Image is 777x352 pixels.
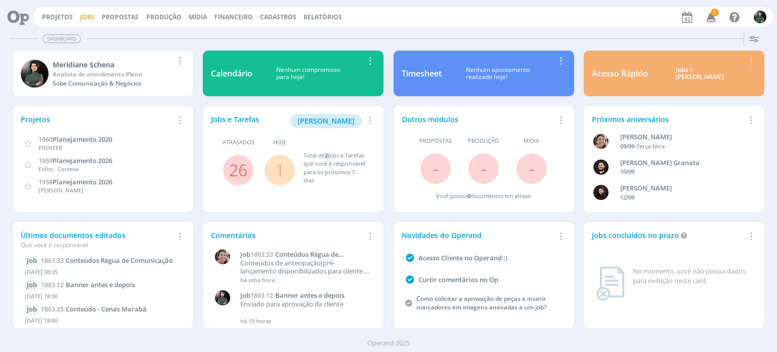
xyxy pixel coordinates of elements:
span: 1959 [38,156,53,165]
div: Jobs > [PERSON_NAME] [656,66,745,81]
button: [PERSON_NAME] [290,114,362,128]
a: 1958Planejamento 2026 [38,177,112,186]
div: Bruno Corralo Granata [620,158,745,168]
a: Relatórios [304,13,342,21]
div: Analista de atendimento Pleno [53,70,174,79]
span: Planejamento 2026 [53,135,112,144]
div: Próximos aniversários [592,114,745,125]
span: Produção [468,137,499,145]
div: Total de Jobs e Tarefas que você é responsável para os próximos 7 dias [304,151,366,185]
a: Jobs [80,13,95,21]
button: Mídia [186,13,210,21]
a: 26 [229,159,247,181]
span: 1863.25 [41,305,64,314]
div: Últimos documentos editados [21,230,174,250]
a: Acesso Cliente no Operand :) [418,253,507,262]
img: M [215,290,230,305]
span: 1863.33 [250,250,273,259]
div: Luana da Silva de Andrade [620,183,745,193]
img: dashboard_not_found.png [596,266,625,301]
img: A [593,134,609,149]
a: [PERSON_NAME] [290,115,362,125]
span: PIONEER [38,144,62,151]
a: Curtir comentários no Op [418,275,498,284]
span: Banner antes e depois [275,291,344,300]
span: - [481,158,486,179]
button: Produção [143,13,185,21]
span: 1863.33 [41,256,64,265]
div: [DATE] 18:30 [25,290,181,305]
span: - [433,158,438,179]
a: Financeiro [214,13,253,21]
div: Nenhum compromisso para hoje! [252,66,364,81]
div: Novidades do Operand [402,230,554,241]
div: Você possui documentos em atraso [436,192,531,201]
img: A [215,249,230,264]
div: Projetos [21,114,174,125]
div: Jobs e Tarefas [211,114,364,128]
span: 1960 [38,135,53,144]
span: Dashboard [42,34,81,43]
div: Sobe Comunicação & Negócios [53,79,174,88]
a: Job1863.33Conteúdos Régua de Comunicação [240,251,370,259]
span: 1 [711,9,719,16]
a: Projetos [42,13,73,21]
span: Planejamento 2026 [53,177,112,186]
span: - [529,158,534,179]
div: Timesheet [402,67,442,80]
a: 1863.25Conteúdo - Cenas Marabá [41,304,147,314]
a: Produção [146,13,182,21]
span: 2 [325,151,328,159]
span: 1958 [38,177,53,186]
span: Mídia [524,137,539,145]
div: [DATE] 08:35 [25,266,181,281]
span: 09/09 [620,142,634,150]
span: há 15 horas [240,317,271,325]
img: B [593,160,609,175]
div: Aline Beatriz Jackisch [620,132,745,142]
span: Terça-feira [636,142,665,150]
a: Job1863.12Banner antes e depois [240,292,370,300]
span: Propostas [419,137,452,145]
span: 1863.12 [250,291,273,300]
button: Cadastros [257,13,299,21]
img: L [593,185,609,200]
div: Job [25,256,39,266]
span: Planejamento 2026 [53,156,112,165]
a: 1863.33Conteúdos Régua de Comunicação [41,256,173,265]
a: 1959Planejamento 2026 [38,155,112,165]
div: Nenhum apontamento realizado hoje! [442,66,554,81]
button: Jobs [77,13,98,21]
span: Conteúdos Régua de Comunicação [66,256,173,265]
span: Banner antes e depois [66,280,135,289]
img: M [21,60,49,88]
div: - [620,142,745,151]
button: Relatórios [300,13,345,21]
span: 10/09 [620,168,634,175]
img: M [754,11,766,23]
div: Meridiane Schena [53,59,174,70]
div: No momento, você não possui dados para exibição neste card. [633,266,752,286]
span: [PERSON_NAME] [38,186,83,194]
button: M [753,8,767,26]
span: Enlist - Corteva [38,165,78,173]
div: Outros módulos [402,114,554,125]
div: Acesso Rápido [592,67,648,80]
span: há uma hora [240,276,275,284]
a: 1863.12Banner antes e depois [41,280,135,289]
span: Conteúdos Régua de Comunicação [240,250,338,267]
a: Como solicitar a aprovação de peças e inserir marcadores em imagens anexadas a um job? [416,294,546,311]
a: Mídia [189,13,207,21]
span: 0 [467,192,470,200]
span: @[PERSON_NAME] [242,275,299,284]
a: 1960Planejamento 2026 [38,134,112,144]
a: 1 [275,159,284,181]
a: TimesheetNenhum apontamentorealizado hoje! [394,51,574,96]
p: Conteúdos de antecipação(pré-lançamento disponibilizados para cliente. [240,259,370,275]
div: Calendário [211,67,252,80]
button: Propostas [99,13,142,21]
div: Comentários [211,230,364,241]
a: MMeridiane SchenaAnalista de atendimento PlenoSobe Comunicação & Negócios [13,51,193,96]
span: [PERSON_NAME] [297,116,355,126]
div: Job [25,304,39,315]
